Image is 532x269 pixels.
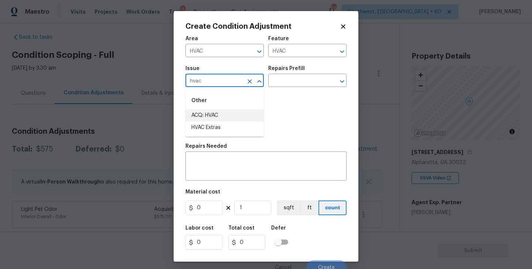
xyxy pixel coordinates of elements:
button: ft [300,200,318,215]
h5: Labor cost [185,226,214,231]
button: count [318,200,347,215]
h5: Feature [268,36,289,41]
div: Other [185,92,264,109]
h2: Create Condition Adjustment [185,23,340,30]
h5: Material cost [185,189,220,195]
h5: Area [185,36,198,41]
h5: Repairs Needed [185,144,227,149]
li: HVAC Extras [185,122,264,134]
button: Open [337,46,347,57]
h5: Issue [185,66,199,71]
button: Open [254,46,265,57]
h5: Repairs Prefill [268,66,305,71]
button: Clear [245,76,255,87]
li: ACQ: HVAC [185,109,264,122]
h5: Total cost [228,226,255,231]
button: Open [337,76,347,87]
button: sqft [277,200,300,215]
h5: Defer [271,226,286,231]
button: Close [254,76,265,87]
